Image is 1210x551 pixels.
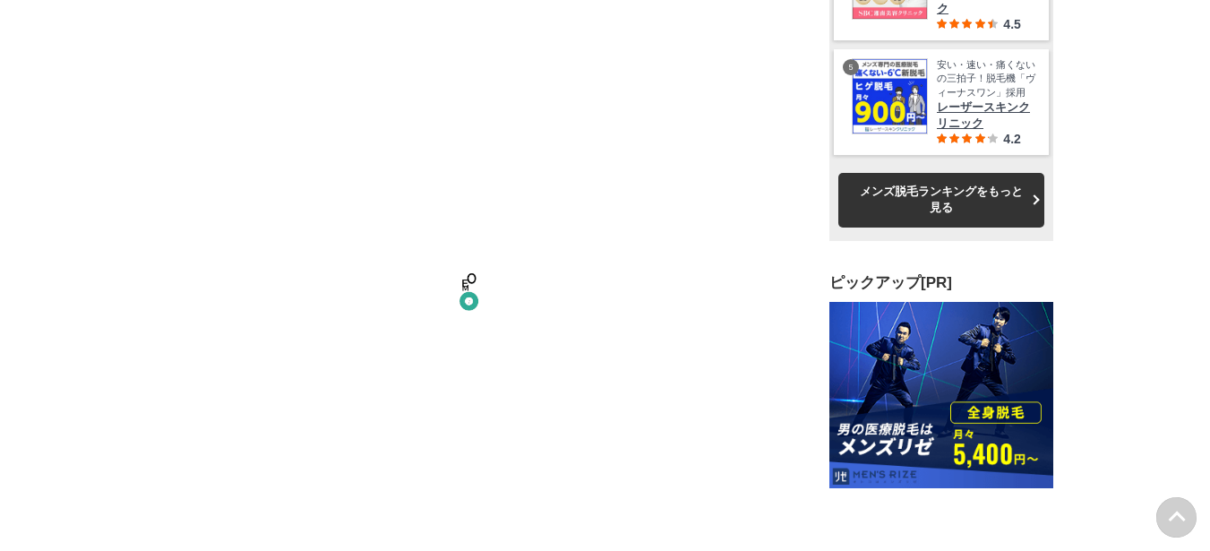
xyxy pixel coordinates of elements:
[853,59,927,133] img: レーザースキンクリニック
[1156,497,1197,538] img: PAGE UP
[1003,17,1020,31] span: 4.5
[937,99,1035,132] span: レーザースキンクリニック
[937,58,1035,99] span: 安い・速い・痛くないの三拍子！脱毛機「ヴィーナスワン」採用
[852,58,1035,146] a: レーザースキンクリニック 安い・速い・痛くないの三拍子！脱毛機「ヴィーナスワン」採用 レーザースキンクリニック 4.2
[829,272,1053,293] h3: ピックアップ[PR]
[1003,132,1020,146] span: 4.2
[838,173,1044,227] a: メンズ脱毛ランキングをもっと見る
